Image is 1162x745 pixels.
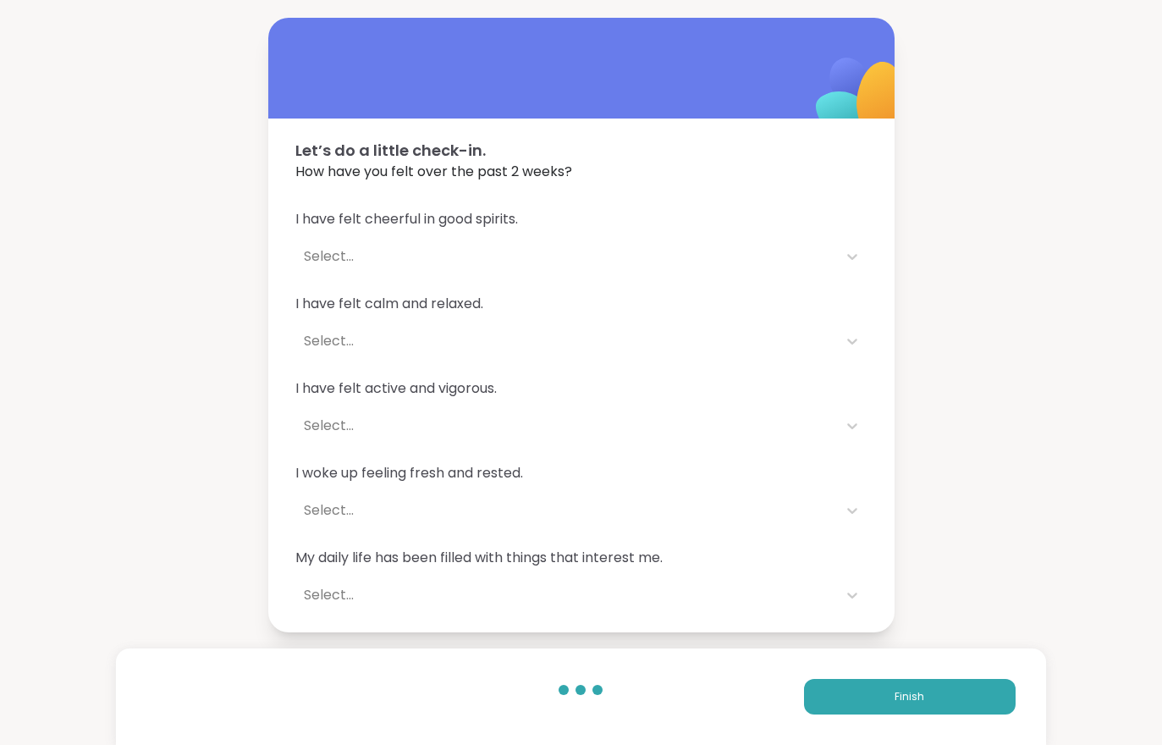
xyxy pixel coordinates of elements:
[895,689,924,704] span: Finish
[304,331,829,351] div: Select...
[295,294,867,314] span: I have felt calm and relaxed.
[304,416,829,436] div: Select...
[295,162,867,182] span: How have you felt over the past 2 weeks?
[304,246,829,267] div: Select...
[304,500,829,521] div: Select...
[295,209,867,229] span: I have felt cheerful in good spirits.
[295,548,867,568] span: My daily life has been filled with things that interest me.
[295,139,867,162] span: Let’s do a little check-in.
[776,14,944,182] img: ShareWell Logomark
[804,679,1016,715] button: Finish
[295,378,867,399] span: I have felt active and vigorous.
[304,585,829,605] div: Select...
[295,463,867,483] span: I woke up feeling fresh and rested.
